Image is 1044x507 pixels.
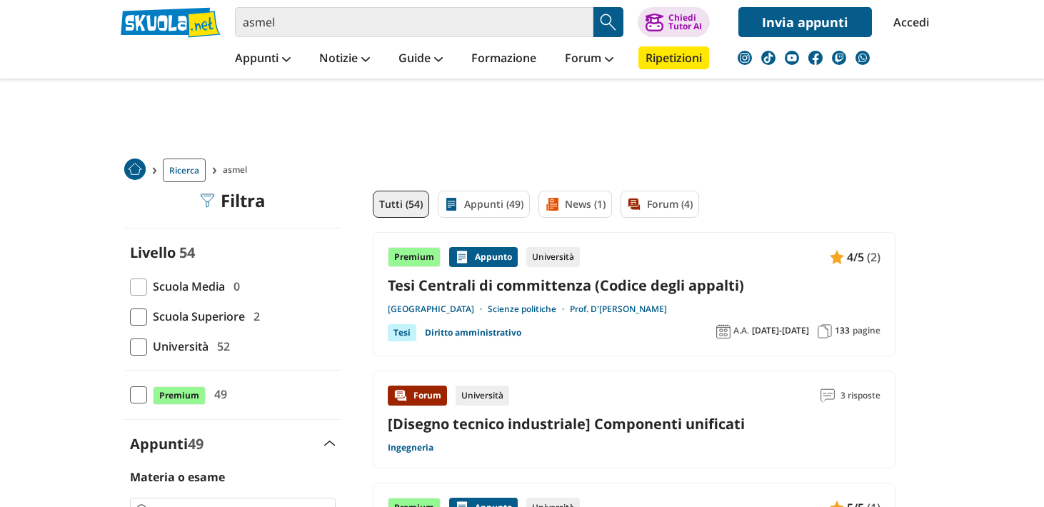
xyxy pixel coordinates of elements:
[373,191,429,218] a: Tutti (54)
[388,324,416,341] div: Tesi
[316,46,373,72] a: Notizie
[395,46,446,72] a: Guide
[853,325,880,336] span: pagine
[752,325,809,336] span: [DATE]-[DATE]
[124,159,146,182] a: Home
[153,386,206,405] span: Premium
[538,191,612,218] a: News (1)
[738,51,752,65] img: instagram
[638,46,709,69] a: Ripetizioni
[201,191,266,211] div: Filtra
[840,386,880,406] span: 3 risposte
[738,7,872,37] a: Invia appunti
[147,337,209,356] span: Università
[130,243,176,262] label: Livello
[785,51,799,65] img: youtube
[455,250,469,264] img: Appunti contenuto
[627,197,641,211] img: Forum filtro contenuto
[621,191,699,218] a: Forum (4)
[438,191,530,218] a: Appunti (49)
[835,325,850,336] span: 133
[130,434,204,453] label: Appunti
[388,386,447,406] div: Forum
[668,14,702,31] div: Chiedi Tutor AI
[456,386,509,406] div: Università
[820,388,835,403] img: Commenti lettura
[425,324,521,341] a: Diritto amministrativo
[561,46,617,72] a: Forum
[570,303,667,315] a: Prof. D'[PERSON_NAME]
[201,194,215,208] img: Filtra filtri mobile
[716,324,731,338] img: Anno accademico
[231,46,294,72] a: Appunti
[449,247,518,267] div: Appunto
[147,277,225,296] span: Scuola Media
[324,441,336,446] img: Apri e chiudi sezione
[179,243,195,262] span: 54
[808,51,823,65] img: facebook
[388,276,880,295] a: Tesi Centrali di committenza (Codice degli appalti)
[893,7,923,37] a: Accedi
[130,469,225,485] label: Materia o esame
[830,250,844,264] img: Appunti contenuto
[388,414,745,433] a: [Disegno tecnico industriale] Componenti unificati
[124,159,146,180] img: Home
[526,247,580,267] div: Università
[147,307,245,326] span: Scuola Superiore
[761,51,776,65] img: tiktok
[444,197,458,211] img: Appunti filtro contenuto
[468,46,540,72] a: Formazione
[638,7,710,37] button: ChiediTutor AI
[393,388,408,403] img: Forum contenuto
[388,247,441,267] div: Premium
[832,51,846,65] img: twitch
[388,442,433,453] a: Ingegneria
[488,303,570,315] a: Scienze politiche
[545,197,559,211] img: News filtro contenuto
[867,248,880,266] span: (2)
[593,7,623,37] button: Search Button
[248,307,260,326] span: 2
[733,325,749,336] span: A.A.
[223,159,253,182] span: asmel
[855,51,870,65] img: WhatsApp
[388,303,488,315] a: [GEOGRAPHIC_DATA]
[818,324,832,338] img: Pagine
[235,7,593,37] input: Cerca appunti, riassunti o versioni
[209,385,227,403] span: 49
[188,434,204,453] span: 49
[211,337,230,356] span: 52
[598,11,619,33] img: Cerca appunti, riassunti o versioni
[228,277,240,296] span: 0
[847,248,864,266] span: 4/5
[163,159,206,182] a: Ricerca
